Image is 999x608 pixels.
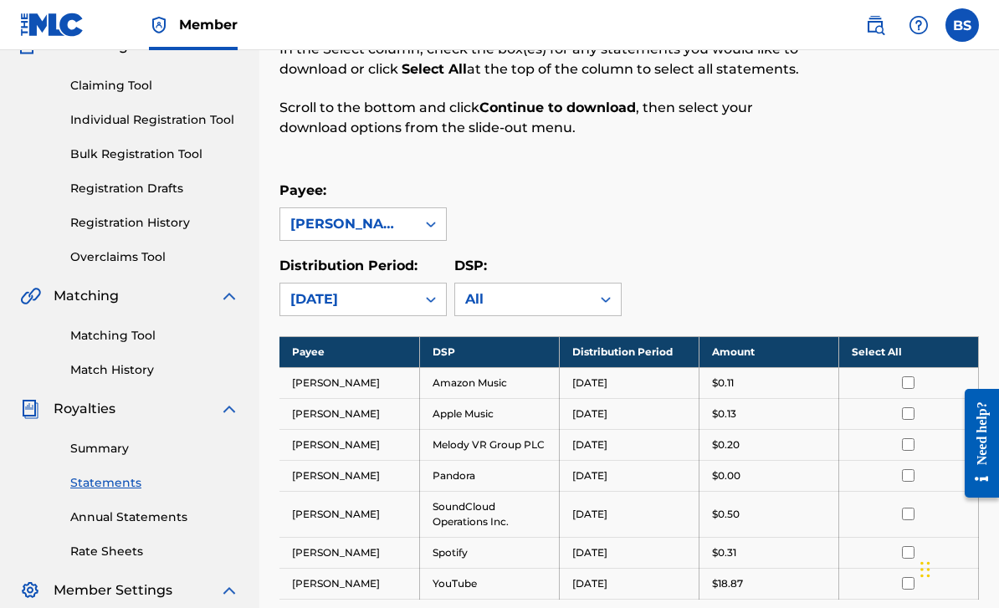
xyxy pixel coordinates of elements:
[419,491,559,537] td: SoundCloud Operations Inc.
[712,468,740,483] p: $0.00
[179,15,238,34] span: Member
[54,580,172,600] span: Member Settings
[279,491,419,537] td: [PERSON_NAME]
[70,146,239,163] a: Bulk Registration Tool
[712,545,736,560] p: $0.31
[279,537,419,568] td: [PERSON_NAME]
[54,399,115,419] span: Royalties
[559,336,699,367] th: Distribution Period
[219,399,239,419] img: expand
[279,258,418,273] label: Distribution Period:
[712,507,740,522] p: $0.50
[70,508,239,526] a: Annual Statements
[838,336,978,367] th: Select All
[279,398,419,429] td: [PERSON_NAME]
[279,182,326,198] label: Payee:
[419,367,559,398] td: Amazon Music
[70,361,239,379] a: Match History
[419,568,559,599] td: YouTube
[402,61,467,77] strong: Select All
[465,289,581,309] div: All
[290,289,406,309] div: [DATE]
[419,336,559,367] th: DSP
[279,429,419,460] td: [PERSON_NAME]
[559,537,699,568] td: [DATE]
[70,440,239,457] a: Summary
[712,376,734,391] p: $0.11
[712,576,743,591] p: $18.87
[559,491,699,537] td: [DATE]
[279,460,419,491] td: [PERSON_NAME]
[559,398,699,429] td: [DATE]
[902,8,935,42] div: Help
[945,8,979,42] div: User Menu
[952,371,999,514] iframe: Resource Center
[559,367,699,398] td: [DATE]
[279,98,818,138] p: Scroll to the bottom and click , then select your download options from the slide-out menu.
[858,8,892,42] a: Public Search
[70,474,239,492] a: Statements
[712,406,736,422] p: $0.13
[70,248,239,266] a: Overclaims Tool
[909,15,929,35] img: help
[712,437,740,452] p: $0.20
[865,15,885,35] img: search
[279,367,419,398] td: [PERSON_NAME]
[279,336,419,367] th: Payee
[559,568,699,599] td: [DATE]
[70,543,239,560] a: Rate Sheets
[419,398,559,429] td: Apple Music
[279,568,419,599] td: [PERSON_NAME]
[149,15,169,35] img: Top Rightsholder
[20,580,40,600] img: Member Settings
[219,580,239,600] img: expand
[559,460,699,491] td: [DATE]
[54,286,119,306] span: Matching
[479,100,636,115] strong: Continue to download
[20,399,40,419] img: Royalties
[20,13,85,37] img: MLC Logo
[419,537,559,568] td: Spotify
[70,214,239,232] a: Registration History
[419,429,559,460] td: Melody VR Group PLC
[219,286,239,306] img: expand
[70,77,239,95] a: Claiming Tool
[419,460,559,491] td: Pandora
[290,214,406,234] div: [PERSON_NAME]
[920,544,930,595] div: Drag
[454,258,487,273] label: DSP:
[70,180,239,197] a: Registration Drafts
[279,39,818,79] p: In the Select column, check the box(es) for any statements you would like to download or click at...
[20,286,41,306] img: Matching
[70,111,239,129] a: Individual Registration Tool
[915,528,999,608] iframe: Chat Widget
[699,336,838,367] th: Amount
[70,327,239,345] a: Matching Tool
[559,429,699,460] td: [DATE]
